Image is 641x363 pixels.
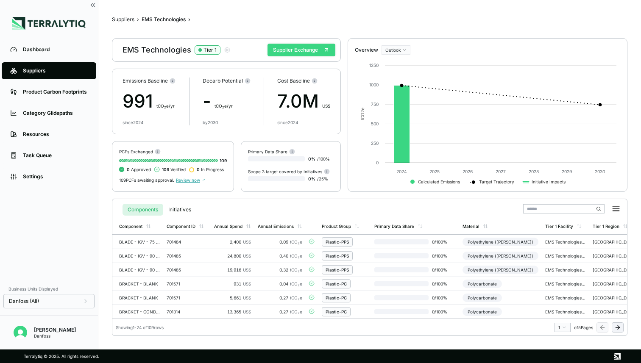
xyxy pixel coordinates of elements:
[248,168,330,175] div: Scope 3 target covered by Initiatives
[23,46,88,53] div: Dashboard
[322,224,351,229] div: Product Group
[156,103,175,108] span: t CO e/yr
[326,295,347,300] div: Plastic-PC
[463,280,502,288] div: Polycarbonate
[243,309,251,314] span: US$
[429,169,440,174] text: 2025
[243,253,251,258] span: US$
[290,239,302,244] span: tCO e
[12,17,86,30] img: Logo
[298,269,300,273] sub: 2
[463,238,538,246] div: Polyethylene ([PERSON_NAME])
[167,239,207,244] div: 701484
[203,78,251,84] div: Decarb Potential
[595,169,605,174] text: 2030
[188,16,190,23] span: ›
[123,120,143,125] div: since 2024
[298,311,300,315] sub: 2
[545,267,586,272] div: EMS Technologies NA LLC - [GEOGRAPHIC_DATA]
[167,281,207,286] div: 701571
[290,309,302,314] span: tCO e
[119,239,160,244] div: BLADE - IGV - 75 TON
[137,16,139,23] span: ›
[326,253,349,258] div: Plastic-PPS
[167,295,207,300] div: 701571
[119,224,142,229] div: Component
[429,239,456,244] span: 0 / 100 %
[258,309,302,314] div: 0.27
[317,176,328,181] span: / 25 %
[574,325,593,330] span: of 5 Pages
[429,295,456,300] span: 0 / 100 %
[123,78,176,84] div: Emissions Baseline
[326,281,347,286] div: Plastic-PC
[10,322,31,343] button: Open user button
[214,295,251,300] div: 5,661
[23,173,88,180] div: Settings
[593,281,633,286] div: [GEOGRAPHIC_DATA]
[371,102,379,107] text: 750
[127,167,130,172] span: 0
[290,267,302,272] span: tCO e
[463,266,538,274] div: Polyethylene ([PERSON_NAME])
[34,333,76,338] div: Danfoss
[360,110,365,113] tspan: 2
[277,88,330,115] div: 7.0M
[463,252,538,260] div: Polyethylene ([PERSON_NAME])
[369,82,379,87] text: 1000
[396,169,407,174] text: 2024
[555,323,571,332] button: 1
[214,253,251,258] div: 24,800
[119,267,160,272] div: BLADE - IGV - 90 TON
[243,239,251,244] span: US$
[298,241,300,245] sub: 2
[360,108,365,120] text: tCO e
[593,239,633,244] div: [GEOGRAPHIC_DATA]
[258,239,302,244] div: 0.09
[355,47,378,53] div: Overview
[214,224,242,229] div: Annual Spend
[382,45,410,55] button: Outlook
[258,267,302,272] div: 0.32
[463,169,473,174] text: 2026
[429,309,456,314] span: 0 / 100 %
[593,309,633,314] div: [GEOGRAPHIC_DATA]
[326,239,349,244] div: Plastic-PPS
[418,179,460,184] text: Calculated Emissions
[203,88,251,115] div: -
[119,295,160,300] div: BRACKET - BLANK
[545,224,573,229] div: Tier 1 Facility
[593,253,633,258] div: [GEOGRAPHIC_DATA]
[123,88,176,115] div: 991
[119,309,160,314] div: BRACKET - CONDUIT 2-HOLE
[258,224,294,229] div: Annual Emissions
[429,253,456,258] span: 0 / 100 %
[374,224,414,229] div: Primary Data Share
[593,224,619,229] div: Tier 1 Region
[277,78,330,84] div: Cost Baseline
[371,121,379,126] text: 500
[593,295,633,300] div: [GEOGRAPHIC_DATA]
[545,309,586,314] div: EMS Technologies NA LLC - [GEOGRAPHIC_DATA]
[479,179,514,185] text: Target Trajectory
[167,224,195,229] div: Component ID
[243,295,251,300] span: US$
[371,141,379,146] text: 250
[164,105,166,109] sub: 2
[463,308,502,316] div: Polycarbonate
[496,169,506,174] text: 2027
[123,45,231,55] div: EMS Technologies
[176,177,205,183] span: Review now
[322,103,330,108] span: US$
[23,131,88,138] div: Resources
[167,253,207,258] div: 701485
[308,156,315,161] span: 0 %
[112,16,134,23] button: Suppliers
[258,253,302,258] div: 0.40
[116,325,164,330] div: Showing 1 - 24 of 109 rows
[545,281,586,286] div: EMS Technologies NA LLC - [GEOGRAPHIC_DATA]
[119,148,227,155] div: PCFs Exchanged
[258,295,302,300] div: 0.27
[3,284,95,294] div: Business Units Displayed
[23,152,88,159] div: Task Queue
